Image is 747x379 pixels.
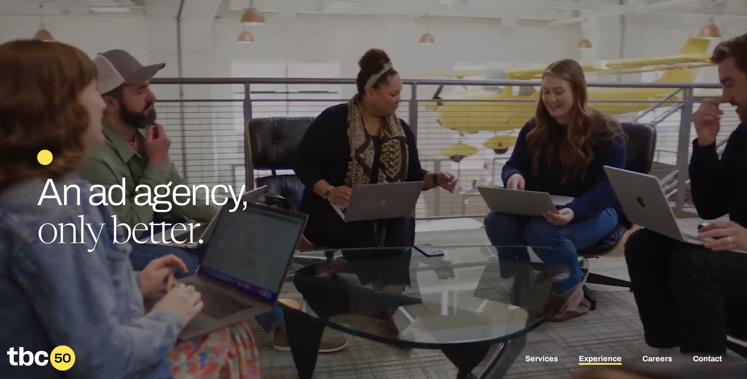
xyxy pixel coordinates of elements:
[37,172,248,213] span: An ad agency,
[7,365,75,374] a: Home
[37,215,204,253] span: only better.
[693,354,722,365] a: Contact
[579,354,622,365] a: Experience
[642,354,672,365] a: Careers
[525,354,558,365] a: Services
